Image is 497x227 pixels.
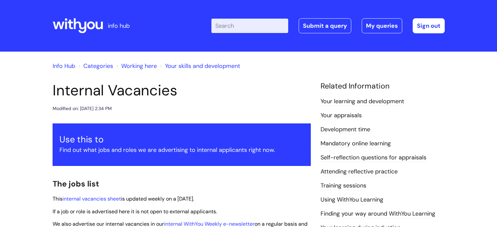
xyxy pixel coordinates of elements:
[53,62,75,70] a: Info Hub
[211,18,445,33] div: | -
[115,61,157,71] li: Working here
[321,97,404,106] a: Your learning and development
[321,125,370,134] a: Development time
[299,18,351,33] a: Submit a query
[321,196,383,204] a: Using WithYou Learning
[53,105,112,113] div: Modified on: [DATE] 2:34 PM
[321,210,435,218] a: Finding your way around WithYou Learning
[165,62,240,70] a: Your skills and development
[53,179,99,189] span: The jobs list
[53,195,194,202] span: This is updated weekly on a [DATE].
[53,208,217,215] span: If a job or role is advertised here it is not open to external applicants.
[59,134,304,145] h3: Use this to
[158,61,240,71] li: Your skills and development
[321,168,398,176] a: Attending reflective practice
[413,18,445,33] a: Sign out
[362,18,402,33] a: My queries
[211,19,288,33] input: Search
[62,195,121,202] a: internal vacancies sheet
[77,61,113,71] li: Solution home
[321,154,426,162] a: Self-reflection questions for appraisals
[59,145,304,155] p: Find out what jobs and roles we are advertising to internal applicants right now.
[83,62,113,70] a: Categories
[121,62,157,70] a: Working here
[321,82,445,91] h4: Related Information
[321,182,366,190] a: Training sessions
[321,139,391,148] a: Mandatory online learning
[108,21,130,31] p: info hub
[53,82,311,99] h1: Internal Vacancies
[321,111,362,120] a: Your appraisals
